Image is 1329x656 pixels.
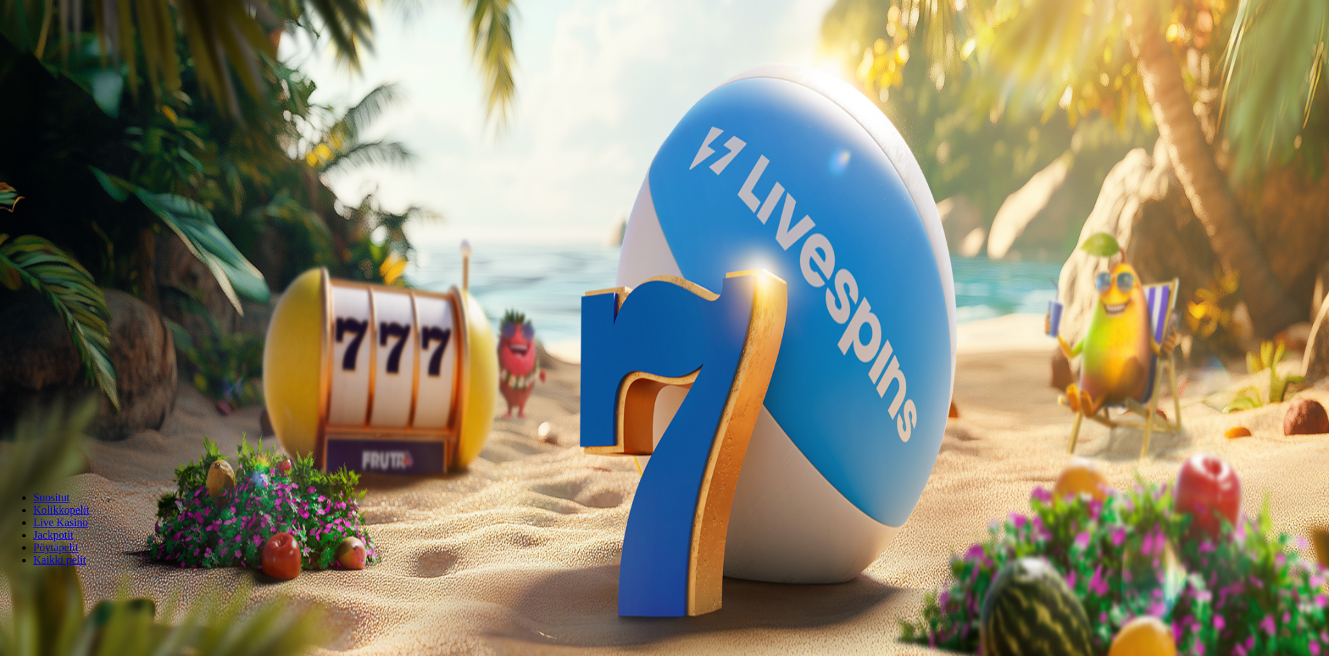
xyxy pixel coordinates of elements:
[33,554,86,566] a: Kaikki pelit
[33,516,88,528] a: Live Kasino
[33,529,74,541] a: Jackpotit
[33,541,78,553] a: Pöytäpelit
[33,491,69,503] a: Suositut
[6,468,1323,592] header: Lobby
[33,504,90,516] a: Kolikkopelit
[6,468,1323,566] nav: Lobby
